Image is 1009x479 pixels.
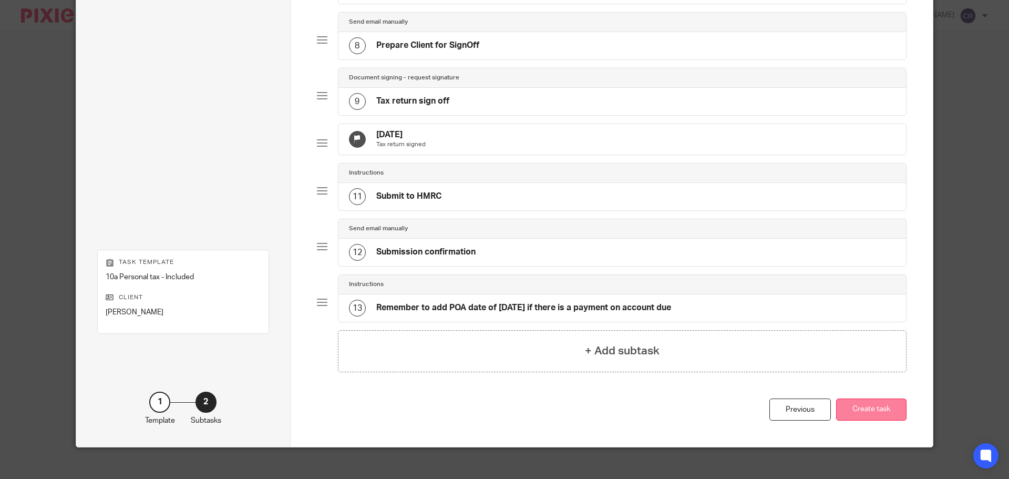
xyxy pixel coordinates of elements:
[349,74,459,82] h4: Document signing - request signature
[106,307,261,318] p: [PERSON_NAME]
[106,293,261,302] p: Client
[376,40,479,51] h4: Prepare Client for SignOff
[769,399,831,421] div: Previous
[349,244,366,261] div: 12
[376,191,441,202] h4: Submit to HMRC
[191,415,221,426] p: Subtasks
[376,140,426,149] p: Tax return signed
[349,280,384,289] h4: Instructions
[106,258,261,267] p: Task template
[349,37,366,54] div: 8
[349,18,408,26] h4: Send email manually
[149,392,170,413] div: 1
[145,415,175,426] p: Template
[376,247,476,258] h4: Submission confirmation
[349,93,366,110] div: 9
[195,392,217,413] div: 2
[376,129,426,140] h4: [DATE]
[106,272,261,282] p: 10a Personal tax - Included
[349,169,384,177] h4: Instructions
[836,399,907,421] button: Create task
[349,300,366,317] div: 13
[376,302,671,313] h4: Remember to add POA date of [DATE] if there is a payment on account due
[349,225,408,233] h4: Send email manually
[349,188,366,205] div: 11
[585,343,660,359] h4: + Add subtask
[376,96,449,107] h4: Tax return sign off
